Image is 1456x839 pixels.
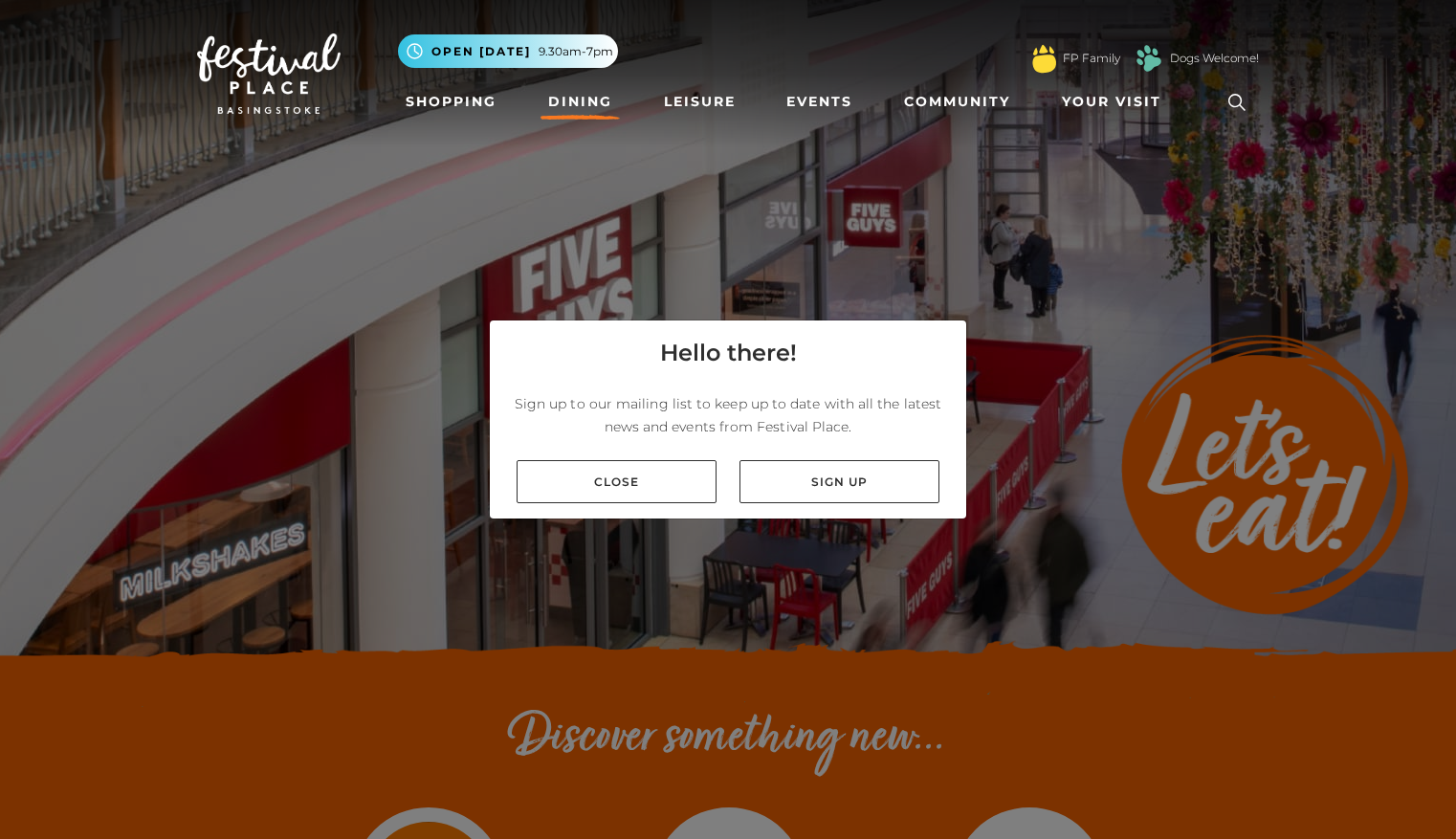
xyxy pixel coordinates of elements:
[398,34,618,68] button: Open [DATE] 9.30am-7pm
[656,84,743,120] a: Leisure
[1170,50,1259,67] a: Dogs Welcome!
[431,43,531,60] span: Open [DATE]
[197,33,341,114] img: Festival Place Logo
[660,336,797,370] h4: Hello there!
[896,84,1018,120] a: Community
[539,43,613,60] span: 9.30am-7pm
[505,392,951,438] p: Sign up to our mailing list to keep up to date with all the latest news and events from Festival ...
[1062,92,1161,112] span: Your Visit
[398,84,504,120] a: Shopping
[779,84,860,120] a: Events
[1063,50,1120,67] a: FP Family
[739,460,939,503] a: Sign up
[1054,84,1179,120] a: Your Visit
[540,84,620,120] a: Dining
[517,460,717,503] a: Close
